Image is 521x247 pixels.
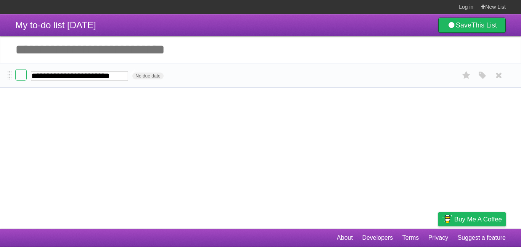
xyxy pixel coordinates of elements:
a: Terms [402,231,419,245]
img: Buy me a coffee [442,213,452,226]
span: No due date [132,73,163,79]
a: Privacy [428,231,448,245]
a: About [337,231,353,245]
a: Buy me a coffee [438,212,506,226]
a: Suggest a feature [458,231,506,245]
a: SaveThis List [438,18,506,33]
a: Developers [362,231,393,245]
b: This List [471,21,497,29]
span: Buy me a coffee [454,213,502,226]
label: Done [15,69,27,81]
span: My to-do list [DATE] [15,20,96,30]
label: Star task [459,69,474,82]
